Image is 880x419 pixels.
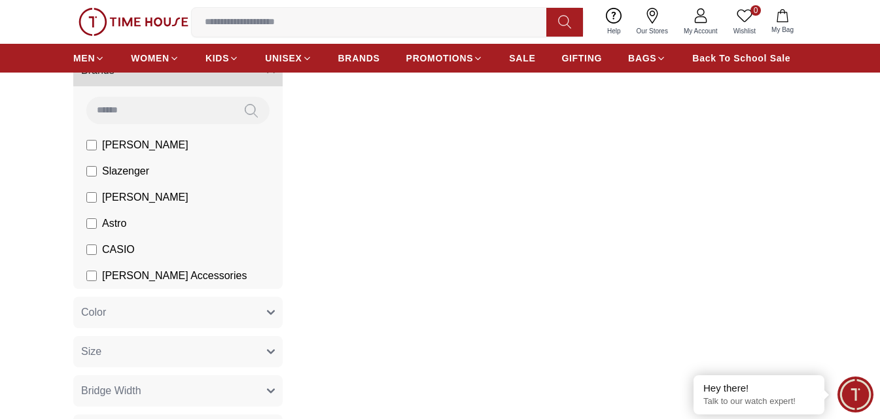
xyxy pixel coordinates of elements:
a: WOMEN [131,46,179,70]
span: BRANDS [338,52,380,65]
input: CASIO [86,244,97,255]
span: SALE [509,52,535,65]
div: Hey there! [703,382,815,395]
span: KIDS [205,52,229,65]
span: [PERSON_NAME] [102,137,188,153]
span: BAGS [628,52,656,65]
input: [PERSON_NAME] [86,140,97,150]
input: Slazenger [86,166,97,176]
a: Back To School Sale [692,46,790,70]
span: 0 [750,5,761,16]
div: Chat Widget [837,377,873,412]
span: UNISEX [265,52,302,65]
span: GIFTING [561,52,602,65]
span: Bridge Width [81,383,141,399]
span: Back To School Sale [692,52,790,65]
span: My Account [678,26,723,36]
span: Help [602,26,626,36]
span: Our Stores [631,26,673,36]
span: Color [81,305,106,320]
span: Size [81,344,101,360]
a: MEN [73,46,105,70]
a: KIDS [205,46,239,70]
a: Help [599,5,629,39]
a: Our Stores [629,5,676,39]
span: PROMOTIONS [406,52,474,65]
a: 0Wishlist [726,5,764,39]
a: GIFTING [561,46,602,70]
img: ... [79,8,188,35]
span: My Bag [766,25,799,35]
p: Talk to our watch expert! [703,396,815,407]
input: Astro [86,218,97,229]
span: MEN [73,52,95,65]
span: CASIO [102,242,135,258]
span: [PERSON_NAME] [102,190,188,205]
a: UNISEX [265,46,311,70]
button: Bridge Width [73,375,283,407]
input: [PERSON_NAME] [86,192,97,203]
button: Color [73,297,283,328]
span: [PERSON_NAME] Accessories [102,268,247,284]
span: Slazenger [102,163,149,179]
a: BAGS [628,46,666,70]
input: [PERSON_NAME] Accessories [86,271,97,281]
span: Astro [102,216,126,231]
a: PROMOTIONS [406,46,484,70]
span: WOMEN [131,52,169,65]
span: Wishlist [728,26,761,36]
button: Size [73,336,283,367]
a: SALE [509,46,535,70]
button: My Bag [764,7,801,37]
a: BRANDS [338,46,380,70]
